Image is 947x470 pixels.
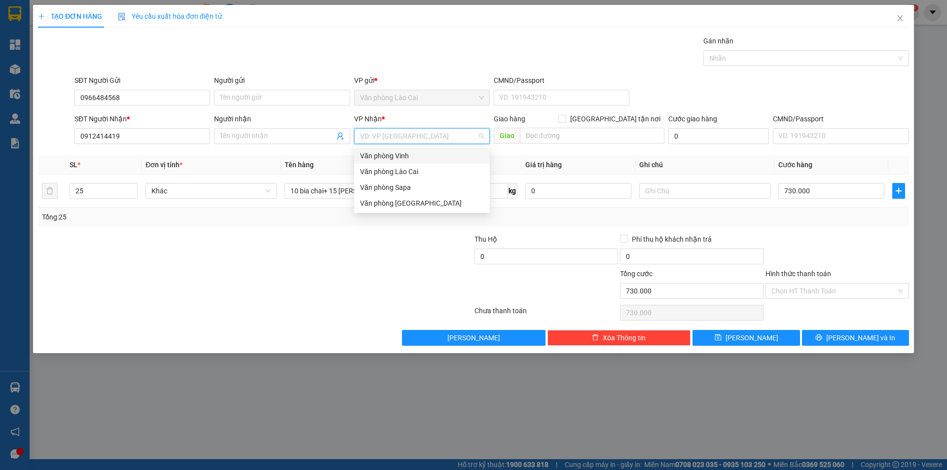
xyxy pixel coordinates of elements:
[447,332,500,343] span: [PERSON_NAME]
[773,113,909,124] div: CMND/Passport
[520,128,664,144] input: Dọc đường
[628,234,716,245] span: Phí thu hộ khách nhận trả
[360,198,484,209] div: Văn phòng [GEOGRAPHIC_DATA]
[815,334,822,342] span: printer
[118,12,222,20] span: Yêu cầu xuất hóa đơn điện tử
[354,195,490,211] div: Văn phòng Ninh Bình
[525,183,631,199] input: 0
[151,183,271,198] span: Khác
[668,128,769,144] input: Cước giao hàng
[668,115,717,123] label: Cước giao hàng
[826,332,895,343] span: [PERSON_NAME] và In
[38,12,102,20] span: TẠO ĐƠN HÀNG
[547,330,691,346] button: deleteXóa Thông tin
[620,270,653,278] span: Tổng cước
[886,5,914,33] button: Close
[474,235,497,243] span: Thu Hộ
[354,180,490,195] div: Văn phòng Sapa
[726,332,778,343] span: [PERSON_NAME]
[635,155,774,175] th: Ghi chú
[715,334,722,342] span: save
[692,330,800,346] button: save[PERSON_NAME]
[402,330,546,346] button: [PERSON_NAME]
[42,183,58,199] button: delete
[592,334,599,342] span: delete
[802,330,909,346] button: printer[PERSON_NAME] và In
[214,75,350,86] div: Người gửi
[765,270,831,278] label: Hình thức thanh toán
[354,164,490,180] div: Văn phòng Lào Cai
[360,90,484,105] span: Văn phòng Lào Cai
[285,161,314,169] span: Tên hàng
[118,13,126,21] img: icon
[360,166,484,177] div: Văn phòng Lào Cai
[360,182,484,193] div: Văn phòng Sapa
[42,212,365,222] div: Tổng: 25
[74,75,210,86] div: SĐT Người Gửi
[336,132,344,140] span: user-add
[74,113,210,124] div: SĐT Người Nhận
[896,14,904,22] span: close
[603,332,646,343] span: Xóa Thông tin
[494,128,520,144] span: Giao
[354,148,490,164] div: Văn phòng Vinh
[703,37,733,45] label: Gán nhãn
[473,305,619,323] div: Chưa thanh toán
[354,115,382,123] span: VP Nhận
[70,161,77,169] span: SL
[778,161,812,169] span: Cước hàng
[214,113,350,124] div: Người nhận
[494,75,629,86] div: CMND/Passport
[566,113,664,124] span: [GEOGRAPHIC_DATA] tận nơi
[285,183,416,199] input: VD: Bàn, Ghế
[892,183,905,199] button: plus
[38,13,45,20] span: plus
[639,183,770,199] input: Ghi Chú
[494,115,525,123] span: Giao hàng
[508,183,517,199] span: kg
[360,150,484,161] div: Văn phòng Vinh
[525,161,562,169] span: Giá trị hàng
[146,161,182,169] span: Đơn vị tính
[354,75,490,86] div: VP gửi
[893,187,905,195] span: plus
